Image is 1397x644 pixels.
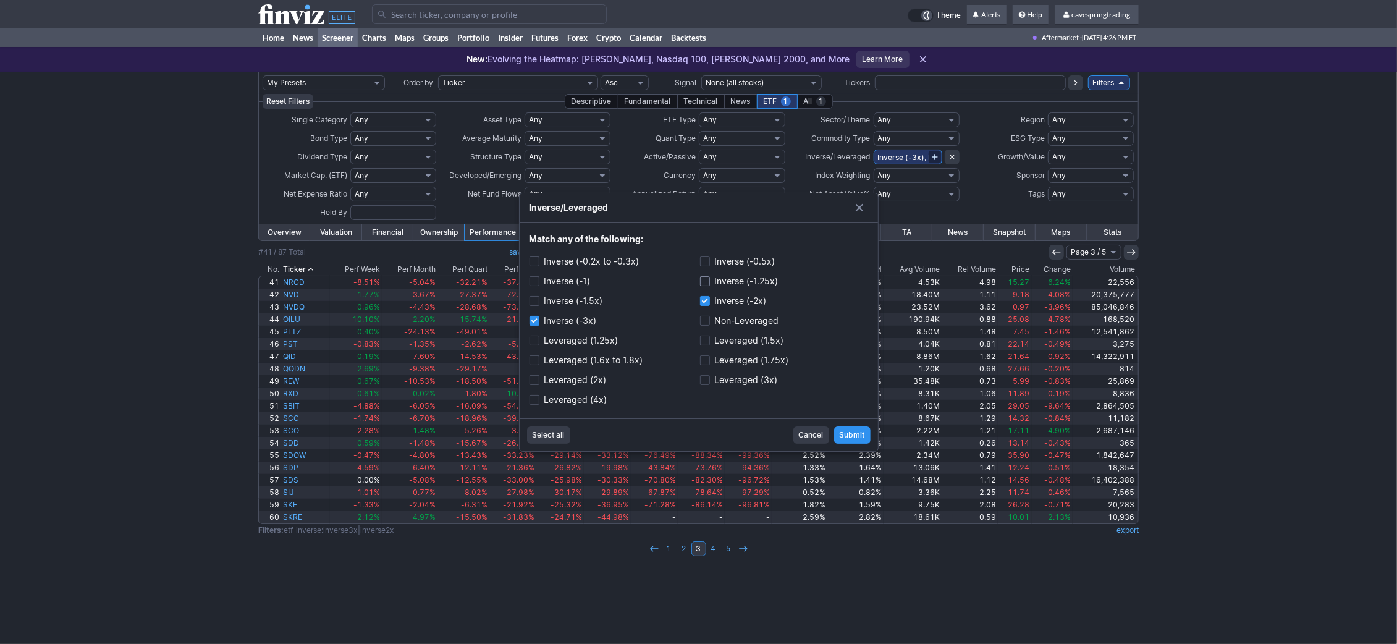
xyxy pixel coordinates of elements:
label: Leveraged (2x) [530,371,698,389]
input: Inverse (-0.2x to -0.3x) [530,256,539,266]
input: Non-Leveraged [700,316,710,326]
label: Leveraged (1.6x to 1.8x) [530,352,698,369]
input: Leveraged (1.25x) [530,336,539,345]
h5: Match any of the following: [530,233,868,245]
label: Leveraged (3x) [700,371,868,389]
label: Inverse (-0.5x) [700,253,868,270]
label: Inverse (-0.2x to -0.3x) [530,253,698,270]
input: Leveraged (1.5x) [700,336,710,345]
input: Inverse (-2x) [700,296,710,306]
span: Submit [840,429,865,441]
label: Leveraged (1.5x) [700,332,868,349]
input: Inverse (-1) [530,276,539,286]
label: Leveraged (4x) [530,391,698,409]
input: Leveraged (2x) [530,375,539,385]
label: Inverse (-3x) [530,312,698,329]
h4: Inverse/Leveraged [530,201,609,213]
input: Inverse (-1.5x) [530,296,539,306]
label: Non-Leveraged [700,312,868,329]
button: Cancel [793,426,829,444]
input: Inverse (-1.25x) [700,276,710,286]
label: Inverse (-2x) [700,292,868,310]
button: Select all [527,426,570,444]
label: Inverse (-1.5x) [530,292,698,310]
input: Inverse (-3x) [530,316,539,326]
label: Leveraged (1.25x) [530,332,698,349]
label: Inverse (-1) [530,273,698,290]
input: Leveraged (1.6x to 1.8x) [530,355,539,365]
input: Inverse (-0.5x) [700,256,710,266]
input: Leveraged (4x) [530,395,539,405]
button: Submit [834,426,871,444]
label: Inverse (-1.25x) [700,273,868,290]
input: Leveraged (1.75x) [700,355,710,365]
input: Leveraged (3x) [700,375,710,385]
span: Cancel [799,429,824,441]
label: Leveraged (1.75x) [700,352,868,369]
span: Select all [533,429,565,441]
